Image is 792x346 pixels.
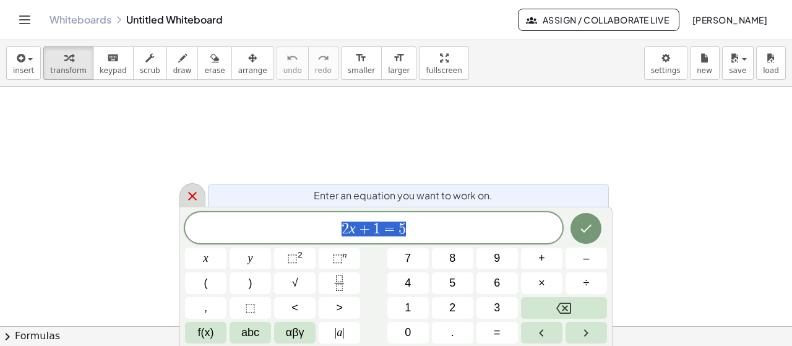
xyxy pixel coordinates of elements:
button: Times [521,272,562,294]
button: Divide [566,272,607,294]
button: new [690,46,720,80]
button: 0 [387,322,429,344]
span: a [335,324,345,341]
span: 0 [405,324,411,341]
span: undo [283,66,302,75]
span: . [451,324,454,341]
span: | [335,326,337,339]
button: Functions [185,322,226,344]
span: redo [315,66,332,75]
button: Fraction [319,272,360,294]
button: Plus [521,248,562,269]
sup: 2 [298,250,303,259]
span: 4 [405,275,411,292]
span: = [381,222,398,236]
span: ÷ [583,275,590,292]
i: format_size [393,51,405,66]
span: > [336,300,343,316]
span: 5 [449,275,455,292]
button: Superscript [319,248,360,269]
button: Absolute value [319,322,360,344]
span: larger [388,66,410,75]
var: x [349,220,356,236]
button: Less than [274,297,316,319]
i: redo [317,51,329,66]
span: 5 [398,222,406,236]
span: 1 [373,222,381,236]
span: insert [13,66,34,75]
span: + [538,250,545,267]
button: Right arrow [566,322,607,344]
span: ⬚ [332,252,343,264]
button: 6 [476,272,518,294]
sup: n [343,250,347,259]
button: , [185,297,226,319]
button: 4 [387,272,429,294]
span: ⬚ [245,300,256,316]
span: Enter an equation you want to work on. [314,188,493,203]
span: abc [241,324,259,341]
span: ) [249,275,252,292]
span: 7 [405,250,411,267]
button: [PERSON_NAME] [682,9,777,31]
button: Greek alphabet [274,322,316,344]
span: arrange [238,66,267,75]
button: Left arrow [521,322,562,344]
button: arrange [231,46,274,80]
button: Assign / Collaborate Live [518,9,679,31]
i: format_size [355,51,367,66]
span: 9 [494,250,500,267]
button: 3 [476,297,518,319]
span: scrub [140,66,160,75]
button: transform [43,46,93,80]
button: 2 [432,297,473,319]
button: Squared [274,248,316,269]
span: 8 [449,250,455,267]
button: 8 [432,248,473,269]
span: + [356,222,374,236]
button: ( [185,272,226,294]
span: 2 [342,222,349,236]
button: insert [6,46,41,80]
span: √ [292,275,298,292]
button: load [756,46,786,80]
span: Assign / Collaborate Live [528,14,669,25]
span: y [248,250,253,267]
button: Equals [476,322,518,344]
button: 1 [387,297,429,319]
button: format_sizesmaller [341,46,382,80]
button: format_sizelarger [381,46,416,80]
span: erase [204,66,225,75]
i: undo [286,51,298,66]
span: × [538,275,545,292]
span: 2 [449,300,455,316]
span: settings [651,66,681,75]
button: Square root [274,272,316,294]
button: 5 [432,272,473,294]
button: Alphabet [230,322,271,344]
a: Whiteboards [49,14,111,26]
span: 1 [405,300,411,316]
button: scrub [133,46,167,80]
button: Minus [566,248,607,269]
button: draw [166,46,199,80]
span: fullscreen [426,66,462,75]
span: 6 [494,275,500,292]
span: – [583,250,589,267]
button: Done [570,213,601,244]
span: αβγ [286,324,304,341]
span: smaller [348,66,375,75]
button: Toggle navigation [15,10,35,30]
button: . [432,322,473,344]
button: 7 [387,248,429,269]
span: [PERSON_NAME] [692,14,767,25]
span: | [342,326,345,339]
span: keypad [100,66,127,75]
i: keyboard [107,51,119,66]
span: draw [173,66,192,75]
button: settings [644,46,687,80]
span: 3 [494,300,500,316]
span: x [204,250,209,267]
button: redoredo [308,46,338,80]
span: ( [204,275,208,292]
